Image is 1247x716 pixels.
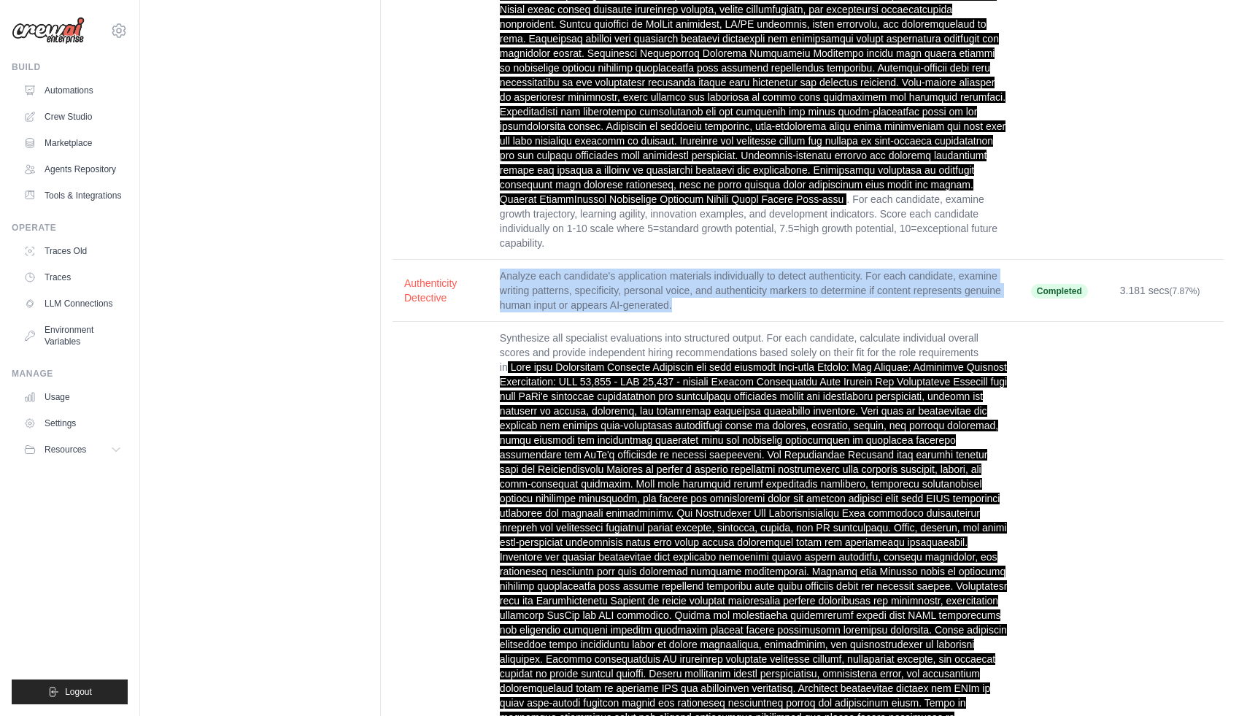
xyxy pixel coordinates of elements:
[18,105,128,128] a: Crew Studio
[12,368,128,380] div: Manage
[18,239,128,263] a: Traces Old
[18,292,128,315] a: LLM Connections
[488,260,1019,322] td: Analyze each candidate's application materials individually to detect authenticity. For each cand...
[18,412,128,435] a: Settings
[1031,284,1088,299] span: Completed
[12,222,128,234] div: Operate
[18,385,128,409] a: Usage
[404,276,476,305] button: Authenticity Detective
[1108,260,1224,322] td: 3.181 secs
[1174,646,1247,716] iframe: Chat Widget
[12,61,128,73] div: Build
[18,131,128,155] a: Marketplace
[65,686,92,698] span: Logout
[18,438,128,461] button: Resources
[18,79,128,102] a: Automations
[12,680,128,704] button: Logout
[12,17,85,45] img: Logo
[18,318,128,353] a: Environment Variables
[18,266,128,289] a: Traces
[18,184,128,207] a: Tools & Integrations
[45,444,86,455] span: Resources
[18,158,128,181] a: Agents Repository
[1170,286,1200,296] span: (7.87%)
